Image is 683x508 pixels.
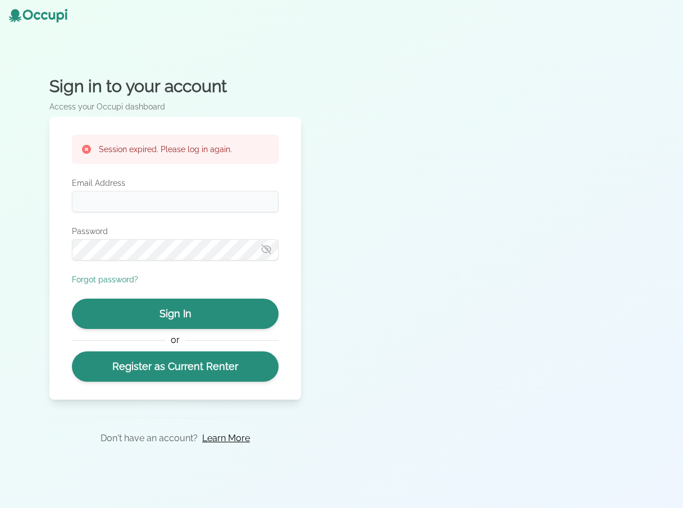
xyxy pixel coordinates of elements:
p: Access your Occupi dashboard [49,101,301,112]
h2: Sign in to your account [49,76,301,97]
button: Forgot password? [72,274,138,285]
p: Don't have an account? [101,432,198,445]
button: Sign In [72,299,279,329]
label: Password [72,226,279,237]
a: Register as Current Renter [72,351,279,382]
span: or [165,333,185,347]
a: Learn More [202,432,250,445]
label: Email Address [72,177,279,189]
h3: Session expired. Please log in again. [99,144,232,155]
